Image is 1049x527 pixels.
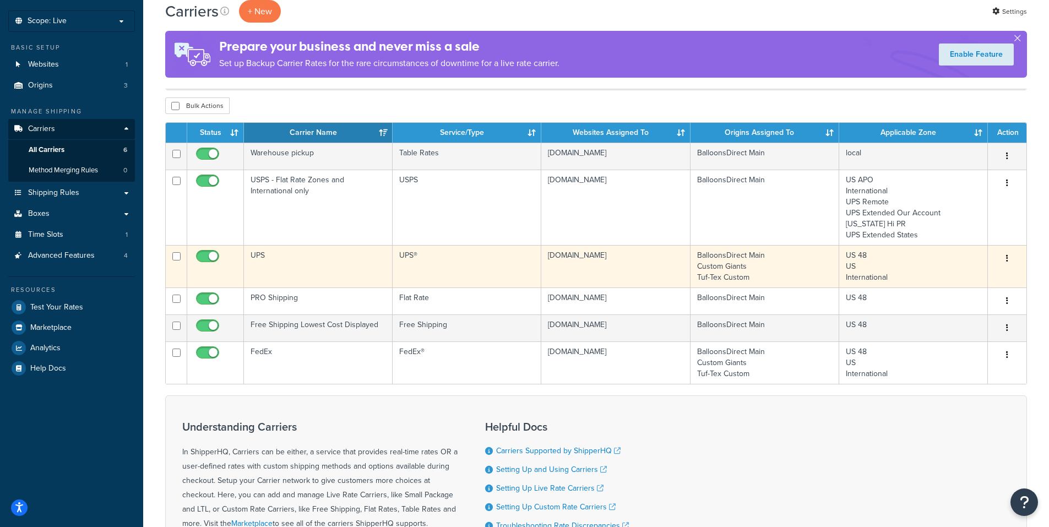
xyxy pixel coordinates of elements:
[393,123,541,143] th: Service/Type: activate to sort column ascending
[165,1,219,22] h1: Carriers
[939,44,1014,66] a: Enable Feature
[393,245,541,287] td: UPS®
[541,341,690,384] td: [DOMAIN_NAME]
[28,81,53,90] span: Origins
[8,225,135,245] li: Time Slots
[541,143,690,170] td: [DOMAIN_NAME]
[496,464,607,475] a: Setting Up and Using Carriers
[485,421,629,433] h3: Helpful Docs
[165,97,230,114] button: Bulk Actions
[8,297,135,317] a: Test Your Rates
[541,245,690,287] td: [DOMAIN_NAME]
[124,81,128,90] span: 3
[8,285,135,295] div: Resources
[541,314,690,341] td: [DOMAIN_NAME]
[8,183,135,203] a: Shipping Rules
[8,75,135,96] a: Origins 3
[8,55,135,75] li: Websites
[839,143,988,170] td: local
[839,341,988,384] td: US 48 US International
[691,314,839,341] td: BalloonsDirect Main
[393,341,541,384] td: FedEx®
[8,225,135,245] a: Time Slots 1
[123,166,127,175] span: 0
[244,143,393,170] td: Warehouse pickup
[691,287,839,314] td: BalloonsDirect Main
[28,230,63,240] span: Time Slots
[126,60,128,69] span: 1
[691,123,839,143] th: Origins Assigned To: activate to sort column ascending
[244,314,393,341] td: Free Shipping Lowest Cost Displayed
[541,123,690,143] th: Websites Assigned To: activate to sort column ascending
[8,119,135,139] a: Carriers
[988,123,1026,143] th: Action
[30,303,83,312] span: Test Your Rates
[8,160,135,181] li: Method Merging Rules
[124,251,128,260] span: 4
[28,251,95,260] span: Advanced Features
[8,246,135,266] li: Advanced Features
[244,170,393,245] td: USPS - Flat Rate Zones and International only
[187,123,244,143] th: Status: activate to sort column ascending
[30,323,72,333] span: Marketplace
[28,124,55,134] span: Carriers
[30,344,61,353] span: Analytics
[839,245,988,287] td: US 48 US International
[165,31,219,78] img: ad-rules-rateshop-fe6ec290ccb7230408bd80ed9643f0289d75e0ffd9eb532fc0e269fcd187b520.png
[839,123,988,143] th: Applicable Zone: activate to sort column ascending
[839,287,988,314] td: US 48
[30,364,66,373] span: Help Docs
[182,421,458,433] h3: Understanding Carriers
[28,17,67,26] span: Scope: Live
[496,482,604,494] a: Setting Up Live Rate Carriers
[992,4,1027,19] a: Settings
[8,140,135,160] li: All Carriers
[8,160,135,181] a: Method Merging Rules 0
[393,287,541,314] td: Flat Rate
[839,170,988,245] td: US APO International UPS Remote UPS Extended Our Account [US_STATE] Hi PR UPS Extended States
[28,188,79,198] span: Shipping Rules
[691,341,839,384] td: BalloonsDirect Main Custom Giants Tuf-Tex Custom
[219,56,559,71] p: Set up Backup Carrier Rates for the rare circumstances of downtime for a live rate carrier.
[393,170,541,245] td: USPS
[29,145,64,155] span: All Carriers
[8,318,135,338] a: Marketplace
[123,145,127,155] span: 6
[691,245,839,287] td: BalloonsDirect Main Custom Giants Tuf-Tex Custom
[244,245,393,287] td: UPS
[839,314,988,341] td: US 48
[8,75,135,96] li: Origins
[691,170,839,245] td: BalloonsDirect Main
[1010,488,1038,516] button: Open Resource Center
[8,358,135,378] a: Help Docs
[393,314,541,341] td: Free Shipping
[126,230,128,240] span: 1
[8,43,135,52] div: Basic Setup
[244,341,393,384] td: FedEx
[29,166,98,175] span: Method Merging Rules
[8,119,135,182] li: Carriers
[496,501,616,513] a: Setting Up Custom Rate Carriers
[8,140,135,160] a: All Carriers 6
[8,107,135,116] div: Manage Shipping
[244,287,393,314] td: PRO Shipping
[8,338,135,358] a: Analytics
[393,143,541,170] td: Table Rates
[219,37,559,56] h4: Prepare your business and never miss a sale
[541,287,690,314] td: [DOMAIN_NAME]
[28,60,59,69] span: Websites
[8,246,135,266] a: Advanced Features 4
[8,55,135,75] a: Websites 1
[8,204,135,224] a: Boxes
[691,143,839,170] td: BalloonsDirect Main
[28,209,50,219] span: Boxes
[541,170,690,245] td: [DOMAIN_NAME]
[496,445,621,457] a: Carriers Supported by ShipperHQ
[244,123,393,143] th: Carrier Name: activate to sort column ascending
